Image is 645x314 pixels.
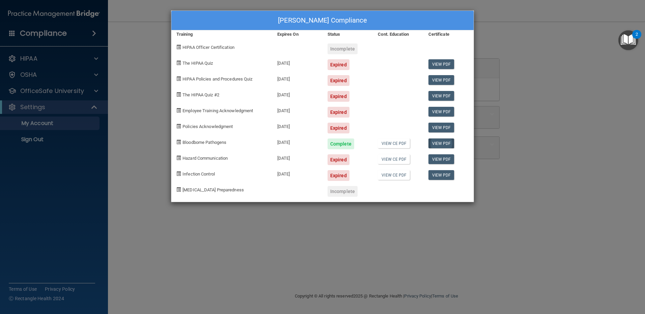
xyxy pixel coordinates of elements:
span: HIPAA Officer Certification [183,45,234,50]
div: [PERSON_NAME] Compliance [171,11,474,30]
span: Policies Acknowledgment [183,124,233,129]
div: Expired [328,91,349,102]
a: View PDF [428,59,454,69]
div: [DATE] [272,70,322,86]
a: View CE PDF [378,138,410,148]
div: Expired [328,154,349,165]
div: Certificate [423,30,474,38]
div: 2 [636,34,638,43]
div: [DATE] [272,54,322,70]
button: Open Resource Center, 2 new notifications [618,30,638,50]
div: Incomplete [328,43,358,54]
span: The HIPAA Quiz [183,61,213,66]
div: Complete [328,138,354,149]
a: View PDF [428,75,454,85]
div: [DATE] [272,149,322,165]
div: [DATE] [272,165,322,181]
div: Expired [328,107,349,118]
div: Cont. Education [373,30,423,38]
a: View CE PDF [378,170,410,180]
div: [DATE] [272,118,322,133]
div: Expired [328,75,349,86]
span: The HIPAA Quiz #2 [183,92,219,97]
div: [DATE] [272,133,322,149]
div: Incomplete [328,186,358,197]
a: View CE PDF [378,154,410,164]
span: Hazard Communication [183,156,228,161]
span: Infection Control [183,171,215,177]
a: View PDF [428,138,454,148]
a: View PDF [428,170,454,180]
a: View PDF [428,107,454,117]
a: View PDF [428,123,454,132]
div: Training [171,30,272,38]
div: Expired [328,123,349,133]
span: HIPAA Policies and Procedures Quiz [183,76,252,82]
span: Bloodborne Pathogens [183,140,226,145]
div: Expired [328,59,349,70]
div: Status [322,30,373,38]
span: Employee Training Acknowledgment [183,108,253,113]
div: Expired [328,170,349,181]
a: View PDF [428,91,454,101]
div: [DATE] [272,86,322,102]
a: View PDF [428,154,454,164]
div: [DATE] [272,102,322,118]
div: Expires On [272,30,322,38]
span: [MEDICAL_DATA] Preparedness [183,187,244,192]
